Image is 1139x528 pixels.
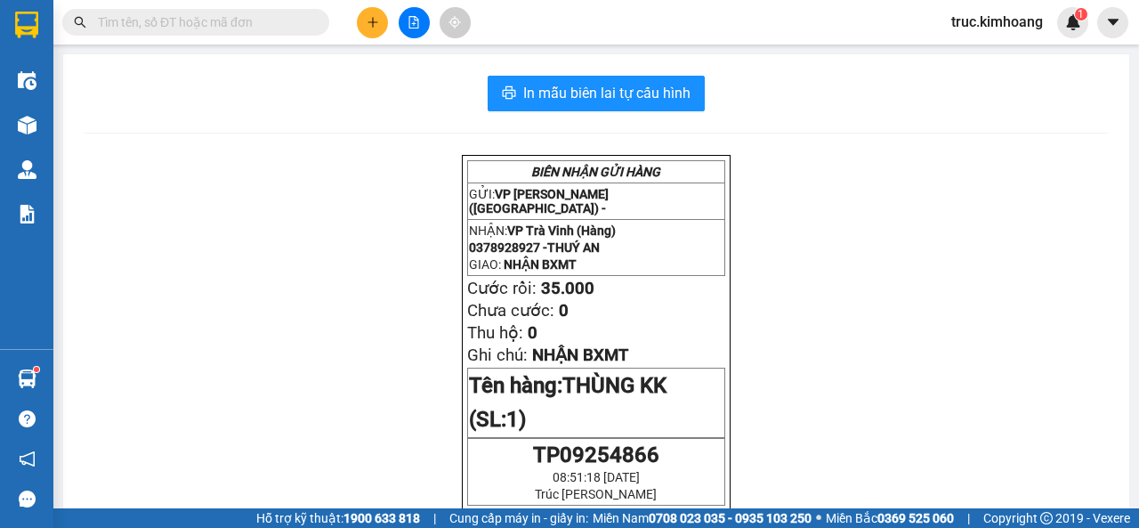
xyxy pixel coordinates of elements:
span: aim [448,16,461,28]
img: warehouse-icon [18,71,36,90]
span: message [19,491,36,508]
span: printer [502,85,516,102]
span: TP09254866 [533,443,659,467]
span: NHẬN BXMT [532,345,628,365]
strong: 1900 633 818 [343,511,420,525]
span: truc.kimhoang [937,11,1057,33]
span: search [74,16,86,28]
span: | [433,508,436,528]
span: Hỗ trợ kỹ thuật: [256,508,420,528]
button: plus [357,7,388,38]
span: THUÝ AN [547,240,600,255]
span: caret-down [1105,14,1121,30]
span: NHẬN BXMT [504,257,577,272]
span: Miền Bắc [826,508,954,528]
span: VP [PERSON_NAME] ([GEOGRAPHIC_DATA]) - [469,187,609,215]
p: GỬI: [469,187,723,215]
button: printerIn mẫu biên lai tự cấu hình [488,76,705,111]
span: Trúc [PERSON_NAME] [535,487,657,501]
span: ⚪️ [816,515,821,522]
span: plus [367,16,379,28]
span: GIAO: [469,257,577,272]
strong: BIÊN NHẬN GỬI HÀNG [531,165,660,179]
span: Cung cấp máy in - giấy in: [449,508,588,528]
img: warehouse-icon [18,160,36,179]
button: file-add [399,7,430,38]
span: Chưa cước: [467,301,554,321]
span: 0 [559,301,569,321]
span: 08:51:18 [DATE] [553,470,640,484]
span: Ghi chú: [467,345,528,365]
span: 0378928927 - [469,240,600,255]
img: warehouse-icon [18,116,36,134]
span: question-circle [19,410,36,427]
span: Miền Nam [593,508,812,528]
span: file-add [408,16,420,28]
span: 0 [528,323,537,343]
button: aim [440,7,471,38]
strong: 0708 023 035 - 0935 103 250 [649,511,812,525]
span: | [967,508,970,528]
span: Thu hộ: [467,323,523,343]
img: icon-new-feature [1065,14,1081,30]
sup: 1 [1075,8,1087,20]
img: warehouse-icon [18,370,36,388]
span: notification [19,451,36,467]
img: solution-icon [18,205,36,223]
span: VP Trà Vinh (Hàng) [507,223,616,238]
span: Tên hàng: [469,373,666,432]
sup: 1 [34,367,39,372]
span: 35.000 [541,279,594,298]
span: 1 [1078,8,1084,20]
span: Cước rồi: [467,279,537,298]
span: copyright [1040,512,1053,524]
input: Tìm tên, số ĐT hoặc mã đơn [98,12,308,32]
button: caret-down [1097,7,1128,38]
span: In mẫu biên lai tự cấu hình [523,82,691,104]
img: logo-vxr [15,12,38,38]
strong: 0369 525 060 [877,511,954,525]
p: NHẬN: [469,223,723,238]
span: THÙNG KK (SL: [469,373,666,432]
span: 1) [506,407,526,432]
